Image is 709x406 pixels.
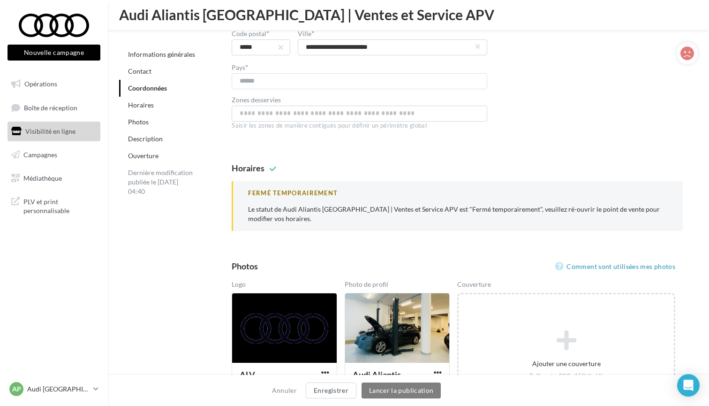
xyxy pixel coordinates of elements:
[23,195,97,215] span: PLV et print personnalisable
[6,192,102,219] a: PLV et print personnalisable
[128,152,158,160] a: Ouverture
[23,174,62,182] span: Médiathèque
[128,118,149,126] a: Photos
[268,385,301,396] button: Annuler
[232,97,487,103] label: Zones desservies
[8,45,100,61] button: Nouvelle campagne
[298,30,488,37] label: Ville
[119,164,204,200] div: Dernière modification publiée le [DATE] 04:40
[128,67,151,75] a: Contact
[677,374,700,397] div: Open Intercom Messenger
[128,135,163,143] a: Description
[232,30,290,37] label: Code postal
[12,384,21,394] span: AP
[555,261,675,272] a: Comment sont utilisées mes photos
[6,169,102,188] a: Médiathèque
[232,122,487,130] div: Saisir les zones de manière contiguës pour définir un périmètre global
[306,383,356,398] button: Enregistrer
[362,383,441,398] button: Lancer la publication
[8,380,100,398] a: AP Audi [GEOGRAPHIC_DATA] 15
[6,74,102,94] a: Opérations
[128,84,167,92] a: Coordonnées
[24,103,77,111] span: Boîte de réception
[353,370,415,396] span: Audi Aliantis Paris_Juin2024 Atelier nouveau
[345,280,450,293] div: Photo de profil
[23,151,57,159] span: Campagnes
[119,8,494,22] span: Audi Aliantis [GEOGRAPHIC_DATA] | Ventes et Service APV
[457,280,675,293] div: Couverture
[128,101,154,109] a: Horaires
[248,205,668,223] p: Le statut de Audi Aliantis [GEOGRAPHIC_DATA] | Ventes et Service APV est "Fermé temporairement", ...
[232,164,264,172] div: Horaires
[24,80,57,88] span: Opérations
[128,50,195,58] a: Informations générales
[248,189,668,198] div: Fermé temporairement
[6,122,102,141] a: Visibilité en ligne
[25,127,75,135] span: Visibilité en ligne
[232,63,248,71] label: Pays
[6,145,102,165] a: Campagnes
[232,262,258,270] div: Photos
[6,98,102,118] a: Boîte de réception
[27,384,90,394] p: Audi [GEOGRAPHIC_DATA] 15
[232,280,337,293] div: Logo
[240,370,302,396] span: ALV-UjUtAXnrjoh9qOv8Yob-7gPjEsEP4UY6XRTmKXx3Pb-on6aY2Ico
